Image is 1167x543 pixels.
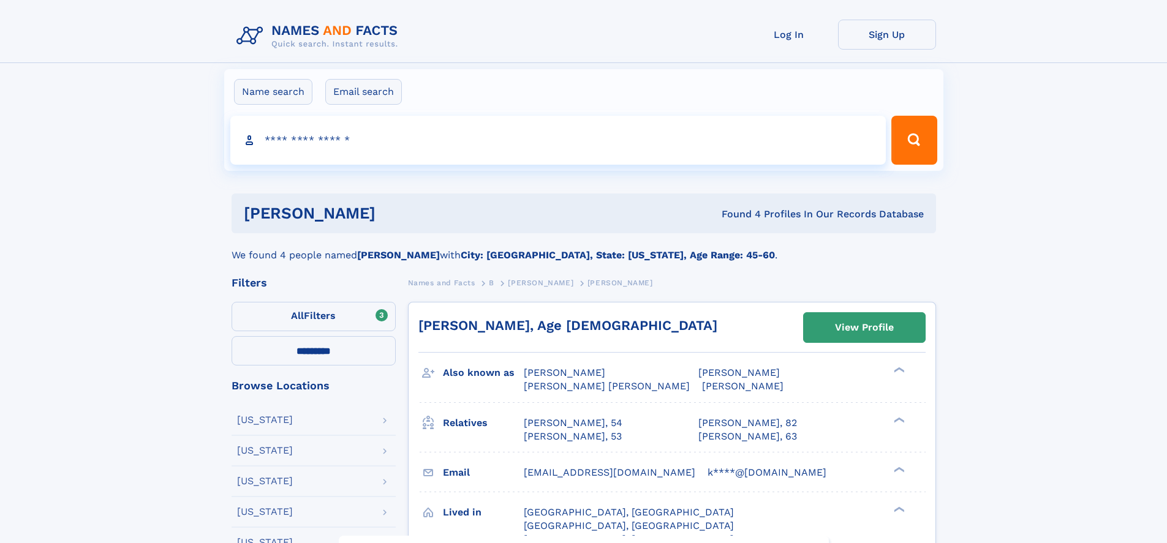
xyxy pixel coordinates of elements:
[443,413,524,433] h3: Relatives
[524,506,734,518] span: [GEOGRAPHIC_DATA], [GEOGRAPHIC_DATA]
[237,476,293,486] div: [US_STATE]
[524,416,622,430] a: [PERSON_NAME], 54
[418,318,717,333] a: [PERSON_NAME], Age [DEMOGRAPHIC_DATA]
[232,302,396,331] label: Filters
[702,380,784,392] span: [PERSON_NAME]
[698,416,797,430] a: [PERSON_NAME], 82
[232,233,936,263] div: We found 4 people named with .
[524,367,605,378] span: [PERSON_NAME]
[291,310,304,321] span: All
[232,277,396,288] div: Filters
[234,79,312,105] label: Name search
[698,367,780,378] span: [PERSON_NAME]
[587,279,653,287] span: [PERSON_NAME]
[230,116,886,165] input: search input
[508,275,573,290] a: [PERSON_NAME]
[408,275,475,290] a: Names and Facts
[237,507,293,517] div: [US_STATE]
[838,20,936,50] a: Sign Up
[232,20,408,53] img: Logo Names and Facts
[461,249,775,261] b: City: [GEOGRAPHIC_DATA], State: [US_STATE], Age Range: 45-60
[804,313,925,342] a: View Profile
[698,430,797,443] a: [PERSON_NAME], 63
[443,502,524,523] h3: Lived in
[891,116,937,165] button: Search Button
[548,208,924,221] div: Found 4 Profiles In Our Records Database
[891,416,905,424] div: ❯
[524,520,734,531] span: [GEOGRAPHIC_DATA], [GEOGRAPHIC_DATA]
[325,79,402,105] label: Email search
[232,380,396,391] div: Browse Locations
[524,430,622,443] a: [PERSON_NAME], 53
[489,279,494,287] span: B
[508,279,573,287] span: [PERSON_NAME]
[835,313,894,342] div: View Profile
[237,446,293,455] div: [US_STATE]
[524,380,690,392] span: [PERSON_NAME] [PERSON_NAME]
[891,366,905,374] div: ❯
[891,505,905,513] div: ❯
[443,362,524,383] h3: Also known as
[357,249,440,261] b: [PERSON_NAME]
[244,206,549,221] h1: [PERSON_NAME]
[443,462,524,483] h3: Email
[740,20,838,50] a: Log In
[524,466,695,478] span: [EMAIL_ADDRESS][DOMAIN_NAME]
[489,275,494,290] a: B
[891,465,905,473] div: ❯
[237,415,293,425] div: [US_STATE]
